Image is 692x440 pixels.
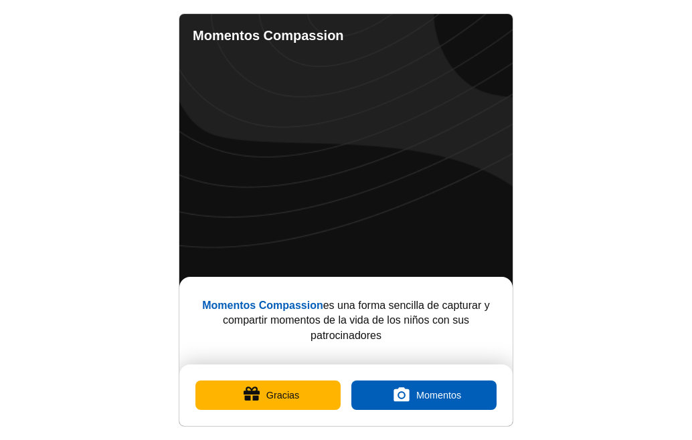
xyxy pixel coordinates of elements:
[419,22,446,49] a: Completed Moments
[202,300,323,311] b: Momentos Compassion
[446,22,472,49] a: Contacto
[472,22,499,49] a: Ajustes
[351,380,497,410] label: Momentos
[195,380,341,410] button: Gracias
[201,298,491,343] p: es una forma sencilla de capturar y compartir momentos de la vida de los niños con sus patrocinad...
[193,28,344,43] b: Momentos Compassion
